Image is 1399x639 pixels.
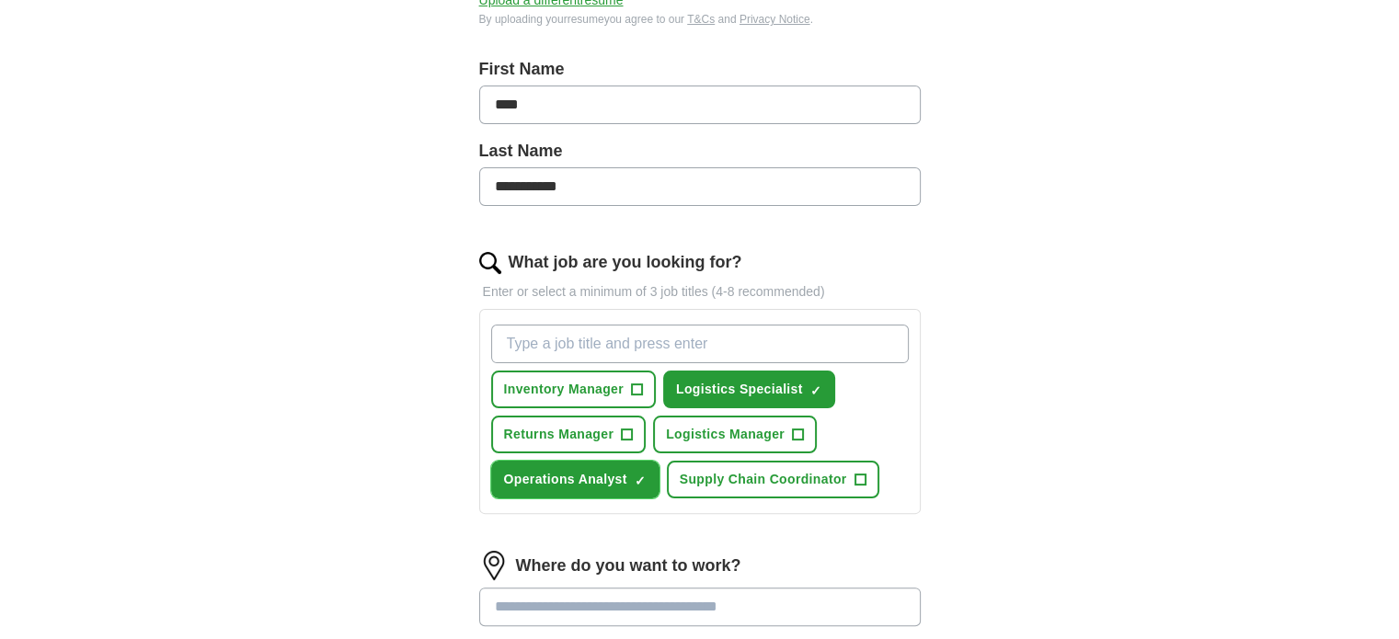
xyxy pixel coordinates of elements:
[479,57,921,82] label: First Name
[687,13,715,26] a: T&Cs
[479,282,921,302] p: Enter or select a minimum of 3 job titles (4-8 recommended)
[504,470,627,489] span: Operations Analyst
[509,250,742,275] label: What job are you looking for?
[479,252,501,274] img: search.png
[663,371,835,408] button: Logistics Specialist✓
[740,13,810,26] a: Privacy Notice
[635,474,646,488] span: ✓
[667,461,879,498] button: Supply Chain Coordinator
[491,371,656,408] button: Inventory Manager
[491,461,659,498] button: Operations Analyst✓
[491,325,909,363] input: Type a job title and press enter
[516,553,741,578] label: Where do you want to work?
[479,139,921,164] label: Last Name
[810,383,821,398] span: ✓
[479,11,921,28] div: By uploading your resume you agree to our and .
[479,551,509,580] img: location.png
[504,425,614,444] span: Returns Manager
[680,470,847,489] span: Supply Chain Coordinator
[504,380,624,399] span: Inventory Manager
[676,380,803,399] span: Logistics Specialist
[666,425,785,444] span: Logistics Manager
[653,416,817,453] button: Logistics Manager
[491,416,647,453] button: Returns Manager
